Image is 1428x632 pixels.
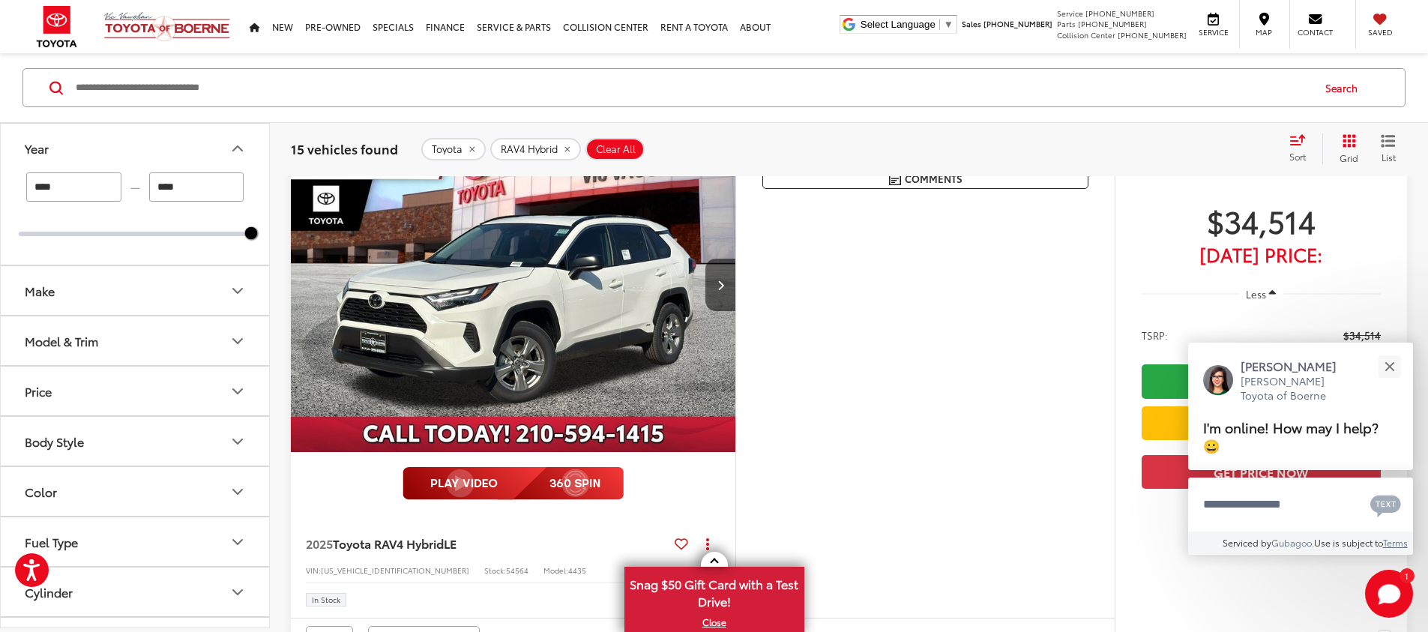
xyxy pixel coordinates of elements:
[861,19,953,30] a: Select Language​
[1247,27,1280,37] span: Map
[25,283,55,298] div: Make
[501,142,558,154] span: RAV4 Hybrid
[1223,536,1271,549] span: Serviced by
[229,583,247,601] div: Cylinder
[25,585,73,599] div: Cylinder
[290,118,737,453] img: 2025 Toyota RAV4 Hybrid LE
[1,367,271,415] button: PricePrice
[1298,27,1333,37] span: Contact
[229,382,247,400] div: Price
[1142,247,1381,262] span: [DATE] Price:
[889,172,901,185] img: Comments
[905,172,962,186] span: Comments
[1370,493,1401,517] svg: Text
[490,137,581,160] button: remove RAV4%20Hybrid
[1,316,271,365] button: Model & TrimModel & Trim
[229,533,247,551] div: Fuel Type
[25,535,78,549] div: Fuel Type
[1365,570,1413,618] button: Toggle Chat Window
[694,530,720,556] button: Actions
[432,142,463,154] span: Toyota
[229,282,247,300] div: Make
[1057,29,1115,40] span: Collision Center
[1241,374,1352,403] p: [PERSON_NAME] Toyota of Boerne
[312,596,340,604] span: In Stock
[1188,478,1413,532] textarea: Type your message
[333,535,444,552] span: Toyota RAV4 Hybrid
[1366,487,1406,521] button: Chat with SMS
[962,18,981,29] span: Sales
[1142,202,1381,239] span: $34,514
[1196,27,1230,37] span: Service
[306,535,669,552] a: 2025Toyota RAV4 HybridLE
[1381,150,1396,163] span: List
[1,266,271,315] button: MakeMake
[25,384,52,398] div: Price
[25,434,84,448] div: Body Style
[1370,133,1407,163] button: List View
[1142,328,1168,343] span: TSRP:
[626,568,803,614] span: Snag $50 Gift Card with a Test Drive!
[1,568,271,616] button: CylinderCylinder
[1078,18,1147,29] span: [PHONE_NUMBER]
[25,334,98,348] div: Model & Trim
[1118,29,1187,40] span: [PHONE_NUMBER]
[1322,133,1370,163] button: Grid View
[1246,287,1266,301] span: Less
[506,565,528,576] span: 54564
[1241,358,1352,374] p: [PERSON_NAME]
[1203,417,1379,455] span: I'm online! How may I help? 😀
[403,467,624,500] img: full motion video
[103,11,231,42] img: Vic Vaughan Toyota of Boerne
[568,565,586,576] span: 4435
[1142,455,1381,489] button: Get Price Now
[706,538,709,550] span: dropdown dots
[1405,572,1409,579] span: 1
[1343,328,1381,343] span: $34,514
[25,141,49,155] div: Year
[861,19,936,30] span: Select Language
[939,19,940,30] span: ​
[306,565,321,576] span: VIN:
[1373,350,1406,382] button: Close
[484,565,506,576] span: Stock:
[1311,69,1379,106] button: Search
[1,517,271,566] button: Fuel TypeFuel Type
[1383,536,1408,549] a: Terms
[306,535,333,552] span: 2025
[229,139,247,157] div: Year
[421,137,486,160] button: remove Toyota
[149,172,244,202] input: maximum
[1057,18,1076,29] span: Parts
[1282,133,1322,163] button: Select sort value
[444,535,457,552] span: LE
[126,181,145,193] span: —
[1,124,271,172] button: YearYear
[705,259,735,311] button: Next image
[944,19,953,30] span: ▼
[762,169,1088,189] button: Comments
[321,565,469,576] span: [US_VEHICLE_IDENTIFICATION_NUMBER]
[1364,27,1397,37] span: Saved
[1142,406,1381,440] a: Value Your Trade
[1340,151,1358,163] span: Grid
[291,139,398,157] span: 15 vehicles found
[290,118,737,452] a: 2025 Toyota RAV4 Hybrid LE2025 Toyota RAV4 Hybrid LE2025 Toyota RAV4 Hybrid LE2025 Toyota RAV4 Hy...
[1,467,271,516] button: ColorColor
[1188,343,1413,555] div: Close[PERSON_NAME][PERSON_NAME] Toyota of BoerneI'm online! How may I help? 😀Type your messageCha...
[596,142,636,154] span: Clear All
[1142,364,1381,398] a: Check Availability
[983,18,1052,29] span: [PHONE_NUMBER]
[229,332,247,350] div: Model & Trim
[543,565,568,576] span: Model:
[26,172,121,202] input: minimum
[1,417,271,466] button: Body StyleBody Style
[1271,536,1314,549] a: Gubagoo.
[25,484,57,499] div: Color
[1239,280,1284,307] button: Less
[1365,570,1413,618] svg: Start Chat
[74,70,1311,106] input: Search by Make, Model, or Keyword
[1057,7,1083,19] span: Service
[585,137,645,160] button: Clear All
